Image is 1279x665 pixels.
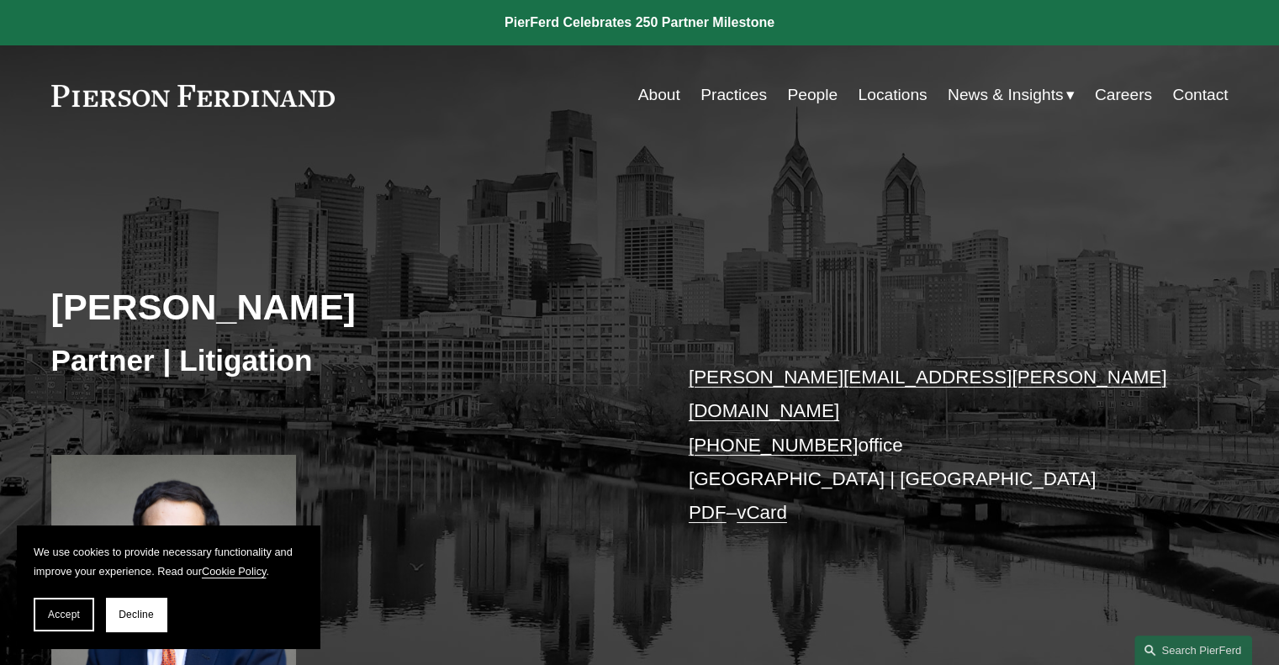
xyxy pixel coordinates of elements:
span: Decline [119,609,154,620]
button: Accept [34,598,94,631]
a: folder dropdown [948,79,1075,111]
h2: [PERSON_NAME] [51,285,640,329]
a: PDF [689,502,727,523]
a: [PHONE_NUMBER] [689,435,859,456]
p: office [GEOGRAPHIC_DATA] | [GEOGRAPHIC_DATA] – [689,361,1179,530]
a: [PERSON_NAME][EMAIL_ADDRESS][PERSON_NAME][DOMAIN_NAME] [689,367,1167,421]
a: Cookie Policy [202,565,267,578]
a: People [787,79,838,111]
h3: Partner | Litigation [51,342,640,379]
button: Decline [106,598,166,631]
a: vCard [737,502,787,523]
span: Accept [48,609,80,620]
p: We use cookies to provide necessary functionality and improve your experience. Read our . [34,542,303,581]
a: Practices [700,79,767,111]
a: Careers [1095,79,1152,111]
span: News & Insights [948,81,1064,110]
section: Cookie banner [17,525,320,648]
a: Search this site [1134,636,1252,665]
a: Contact [1172,79,1228,111]
a: About [638,79,680,111]
a: Locations [858,79,927,111]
